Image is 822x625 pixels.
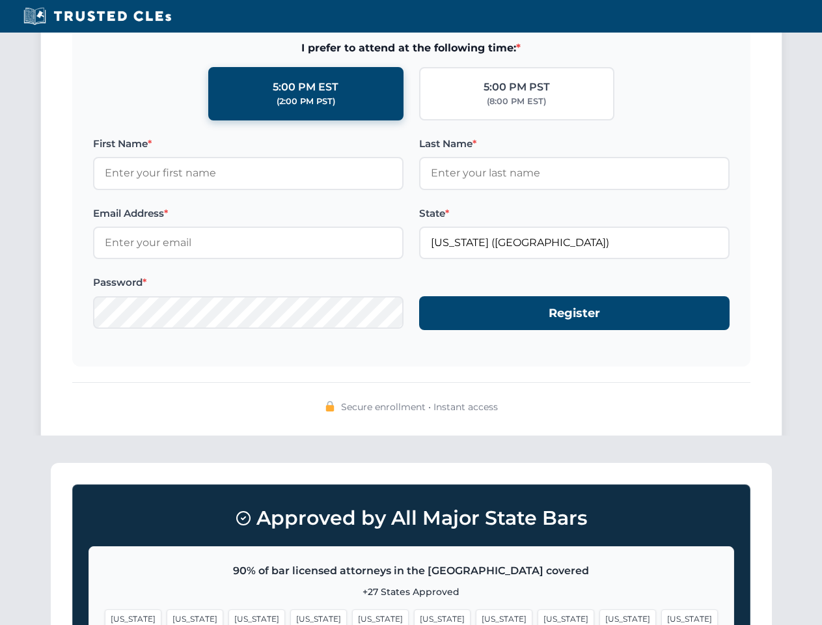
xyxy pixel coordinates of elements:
[105,562,718,579] p: 90% of bar licensed attorneys in the [GEOGRAPHIC_DATA] covered
[487,95,546,108] div: (8:00 PM EST)
[419,227,730,259] input: Missouri (MO)
[89,501,734,536] h3: Approved by All Major State Bars
[277,95,335,108] div: (2:00 PM PST)
[341,400,498,414] span: Secure enrollment • Instant access
[93,157,404,189] input: Enter your first name
[419,136,730,152] label: Last Name
[273,79,338,96] div: 5:00 PM EST
[325,401,335,411] img: 🔒
[419,157,730,189] input: Enter your last name
[20,7,175,26] img: Trusted CLEs
[105,585,718,599] p: +27 States Approved
[93,227,404,259] input: Enter your email
[93,275,404,290] label: Password
[93,136,404,152] label: First Name
[93,40,730,57] span: I prefer to attend at the following time:
[484,79,550,96] div: 5:00 PM PST
[419,296,730,331] button: Register
[93,206,404,221] label: Email Address
[419,206,730,221] label: State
